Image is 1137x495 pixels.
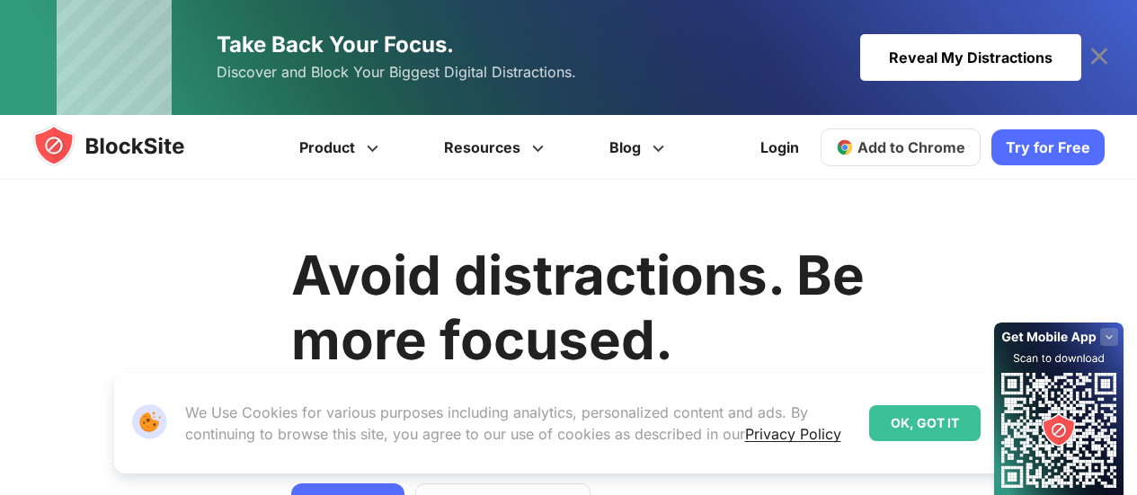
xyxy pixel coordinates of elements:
[857,138,965,156] span: Add to Chrome
[185,402,855,445] p: We Use Cookies for various purposes including analytics, personalized content and ads. By continu...
[750,126,810,169] a: Login
[836,138,854,156] img: chrome-icon.svg
[414,115,580,180] a: Resources
[217,31,454,57] span: Take Back Your Focus.
[217,59,576,85] span: Discover and Block Your Biggest Digital Distractions.
[291,243,865,372] h1: Avoid distractions. Be more focused.
[270,115,414,180] a: Product
[821,128,981,166] a: Add to Chrome
[869,405,981,441] div: OK, GOT IT
[32,124,219,167] img: blocksite-icon.5d769676.svg
[860,34,1081,81] div: Reveal My Distractions
[580,115,700,180] a: Blog
[991,129,1105,165] a: Try for Free
[745,425,841,443] a: Privacy Policy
